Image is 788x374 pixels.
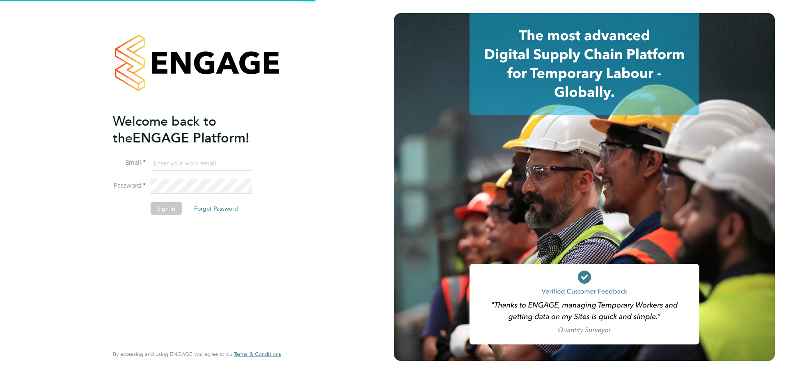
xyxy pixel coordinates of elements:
button: Sign In [151,202,182,215]
span: Terms & Conditions [234,351,281,358]
input: Enter your work email... [151,156,252,171]
label: Email [113,158,146,167]
h2: ENGAGE Platform! [113,112,273,146]
span: By accessing and using ENGAGE you agree to our [113,351,281,358]
label: Password [113,181,146,190]
span: Welcome back to the [113,113,216,146]
a: Terms & Conditions [234,351,281,358]
button: Forgot Password [188,202,245,215]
